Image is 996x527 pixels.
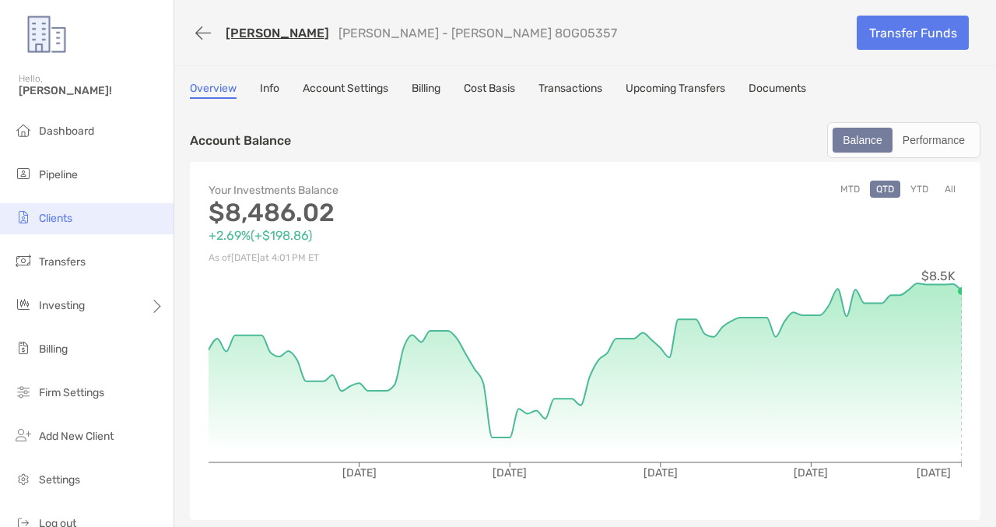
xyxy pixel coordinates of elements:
[14,208,33,227] img: clients icon
[39,255,86,269] span: Transfers
[260,82,279,99] a: Info
[14,121,33,139] img: dashboard icon
[857,16,969,50] a: Transfer Funds
[493,466,527,480] tspan: [DATE]
[14,251,33,270] img: transfers icon
[917,466,951,480] tspan: [DATE]
[412,82,440,99] a: Billing
[938,181,962,198] button: All
[827,122,980,158] div: segmented control
[749,82,806,99] a: Documents
[538,82,602,99] a: Transactions
[464,82,515,99] a: Cost Basis
[834,181,866,198] button: MTD
[921,269,956,283] tspan: $8.5K
[14,339,33,357] img: billing icon
[190,82,237,99] a: Overview
[39,430,114,443] span: Add New Client
[209,248,585,268] p: As of [DATE] at 4:01 PM ET
[342,466,377,480] tspan: [DATE]
[14,382,33,401] img: firm-settings icon
[338,26,617,40] p: [PERSON_NAME] - [PERSON_NAME] 8OG05357
[39,386,104,399] span: Firm Settings
[14,164,33,183] img: pipeline icon
[39,473,80,487] span: Settings
[904,181,935,198] button: YTD
[894,129,973,151] div: Performance
[190,131,291,150] p: Account Balance
[39,212,72,225] span: Clients
[39,299,85,312] span: Investing
[226,26,329,40] a: [PERSON_NAME]
[644,466,678,480] tspan: [DATE]
[870,181,900,198] button: QTD
[14,469,33,488] img: settings icon
[209,181,585,200] p: Your Investments Balance
[626,82,725,99] a: Upcoming Transfers
[19,84,164,97] span: [PERSON_NAME]!
[39,168,78,181] span: Pipeline
[794,466,828,480] tspan: [DATE]
[303,82,388,99] a: Account Settings
[19,6,75,62] img: Zoe Logo
[834,129,891,151] div: Balance
[209,203,585,223] p: $8,486.02
[209,226,585,245] p: +2.69% ( +$198.86 )
[14,426,33,444] img: add_new_client icon
[39,125,94,138] span: Dashboard
[14,295,33,314] img: investing icon
[39,343,68,356] span: Billing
